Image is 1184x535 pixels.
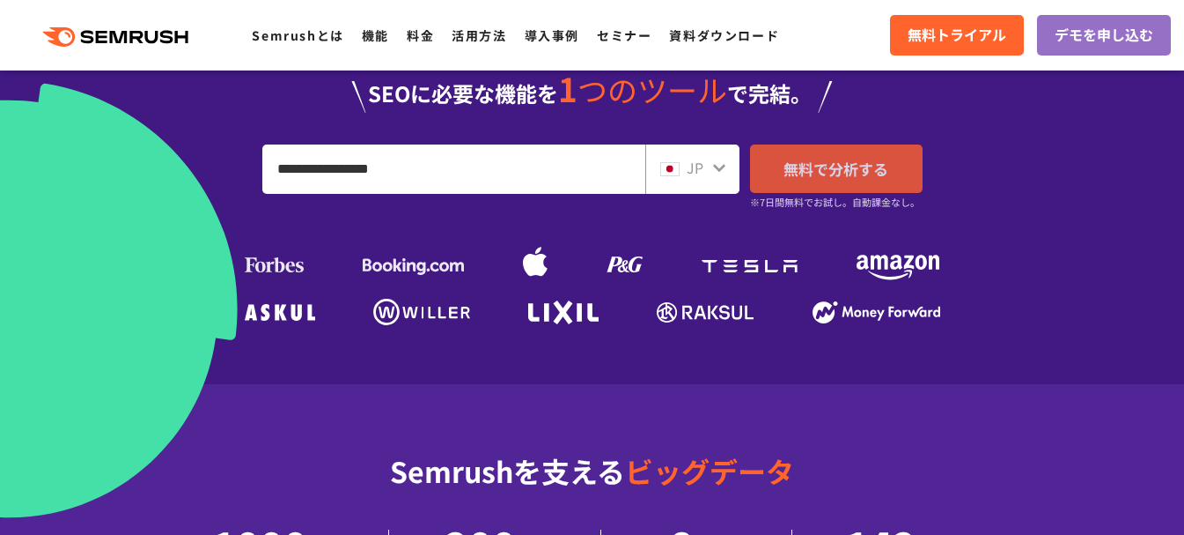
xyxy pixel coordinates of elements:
[525,26,579,44] a: 導入事例
[452,26,506,44] a: 活用方法
[908,24,1006,47] span: 無料トライアル
[669,26,779,44] a: 資料ダウンロード
[783,158,888,180] span: 無料で分析する
[558,64,577,112] span: 1
[750,145,923,193] a: 無料で分析する
[625,450,794,491] span: ビッグデータ
[727,78,812,108] span: で完結。
[86,441,1099,530] div: Semrushを支える
[362,26,389,44] a: 機能
[1037,15,1171,56] a: デモを申し込む
[407,26,434,44] a: 料金
[687,157,703,178] span: JP
[1055,24,1153,47] span: デモを申し込む
[597,26,651,44] a: セミナー
[750,194,920,211] small: ※7日間無料でお試し。自動課金なし。
[577,68,727,111] span: つのツール
[86,72,1099,113] div: SEOに必要な機能を
[252,26,343,44] a: Semrushとは
[263,145,644,193] input: URL、キーワードを入力してください
[890,15,1024,56] a: 無料トライアル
